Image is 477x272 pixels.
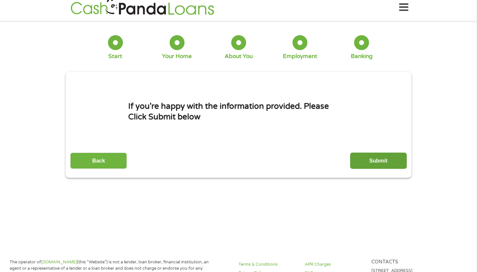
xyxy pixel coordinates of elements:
[283,53,317,60] div: Employment
[108,53,122,60] div: Start
[41,259,77,265] a: [DOMAIN_NAME]
[225,53,253,60] div: About You
[128,101,349,122] h1: If you're happy with the information provided. Please Click Submit below
[350,153,407,169] input: Submit
[371,259,438,265] h4: Contacts
[162,53,192,60] div: Your Home
[70,153,127,169] input: Back
[238,261,305,268] a: Terms & Conditions
[305,261,371,268] a: APR Charges
[351,53,373,60] div: Banking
